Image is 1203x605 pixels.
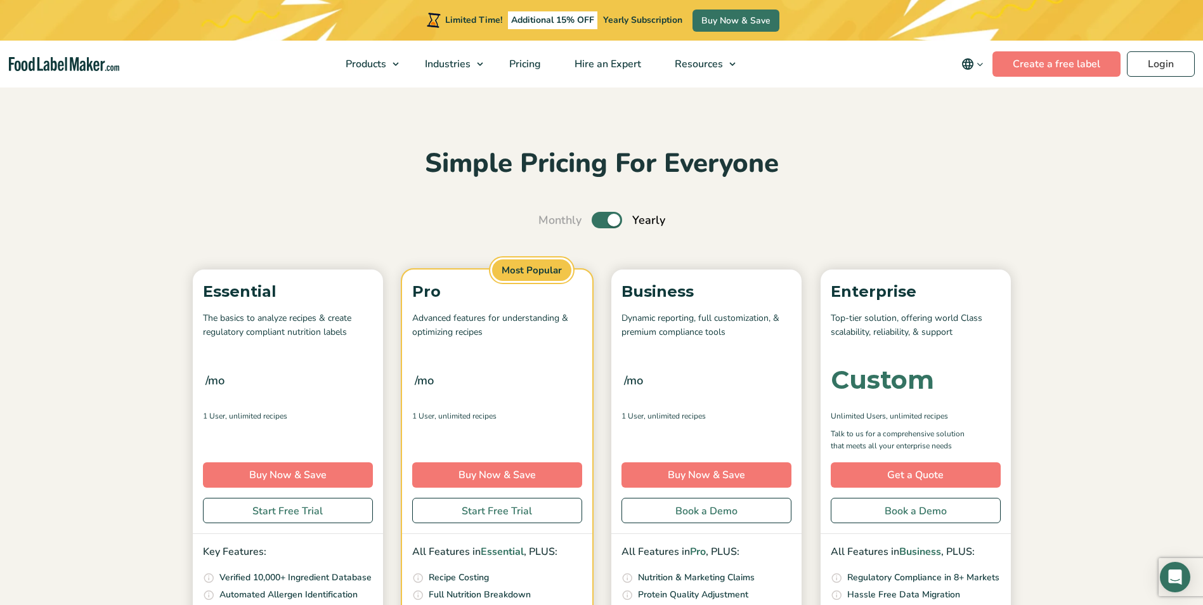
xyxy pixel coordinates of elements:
[203,280,373,304] p: Essential
[408,41,490,88] a: Industries
[493,41,555,88] a: Pricing
[429,571,489,585] p: Recipe Costing
[558,41,655,88] a: Hire an Expert
[847,588,960,602] p: Hassle Free Data Migration
[847,571,999,585] p: Regulatory Compliance in 8+ Markets
[186,146,1017,181] h2: Simple Pricing For Everyone
[886,410,948,422] span: , Unlimited Recipes
[412,280,582,304] p: Pro
[831,311,1001,340] p: Top-tier solution, offering world Class scalability, reliability, & support
[429,588,531,602] p: Full Nutrition Breakdown
[421,57,472,71] span: Industries
[481,545,524,559] span: Essential
[671,57,724,71] span: Resources
[693,10,779,32] a: Buy Now & Save
[831,428,977,452] p: Talk to us for a comprehensive solution that meets all your enterprise needs
[603,14,682,26] span: Yearly Subscription
[203,410,225,422] span: 1 User
[831,367,934,393] div: Custom
[219,571,372,585] p: Verified 10,000+ Ingredient Database
[831,544,1001,561] p: All Features in , PLUS:
[621,544,791,561] p: All Features in , PLUS:
[203,311,373,340] p: The basics to analyze recipes & create regulatory compliant nutrition labels
[205,372,224,389] span: /mo
[342,57,387,71] span: Products
[831,410,886,422] span: Unlimited Users
[490,257,573,283] span: Most Popular
[690,545,706,559] span: Pro
[1127,51,1195,77] a: Login
[831,498,1001,523] a: Book a Demo
[621,498,791,523] a: Book a Demo
[831,462,1001,488] a: Get a Quote
[329,41,405,88] a: Products
[658,41,742,88] a: Resources
[621,311,791,340] p: Dynamic reporting, full customization, & premium compliance tools
[624,372,643,389] span: /mo
[412,410,434,422] span: 1 User
[592,212,622,228] label: Toggle
[1160,562,1190,592] div: Open Intercom Messenger
[621,410,644,422] span: 1 User
[831,280,1001,304] p: Enterprise
[538,212,582,229] span: Monthly
[992,51,1121,77] a: Create a free label
[505,57,542,71] span: Pricing
[412,462,582,488] a: Buy Now & Save
[203,498,373,523] a: Start Free Trial
[412,498,582,523] a: Start Free Trial
[621,280,791,304] p: Business
[434,410,497,422] span: , Unlimited Recipes
[219,588,358,602] p: Automated Allergen Identification
[412,311,582,340] p: Advanced features for understanding & optimizing recipes
[445,14,502,26] span: Limited Time!
[203,544,373,561] p: Key Features:
[412,544,582,561] p: All Features in , PLUS:
[571,57,642,71] span: Hire an Expert
[899,545,941,559] span: Business
[508,11,597,29] span: Additional 15% OFF
[225,410,287,422] span: , Unlimited Recipes
[638,588,748,602] p: Protein Quality Adjustment
[415,372,434,389] span: /mo
[203,462,373,488] a: Buy Now & Save
[621,462,791,488] a: Buy Now & Save
[638,571,755,585] p: Nutrition & Marketing Claims
[644,410,706,422] span: , Unlimited Recipes
[632,212,665,229] span: Yearly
